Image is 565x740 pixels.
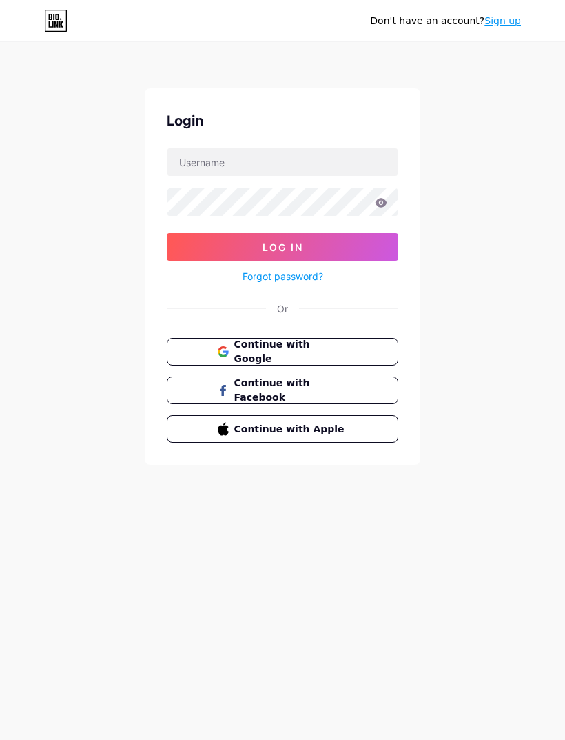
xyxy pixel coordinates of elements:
[167,338,398,366] button: Continue with Google
[167,233,398,261] button: Log In
[167,415,398,443] button: Continue with Apple
[243,269,323,283] a: Forgot password?
[234,422,348,437] span: Continue with Apple
[263,241,303,253] span: Log In
[167,377,398,404] button: Continue with Facebook
[234,337,348,366] span: Continue with Google
[277,301,288,316] div: Or
[167,110,398,131] div: Login
[167,148,398,176] input: Username
[484,15,521,26] a: Sign up
[234,376,348,405] span: Continue with Facebook
[370,14,521,28] div: Don't have an account?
